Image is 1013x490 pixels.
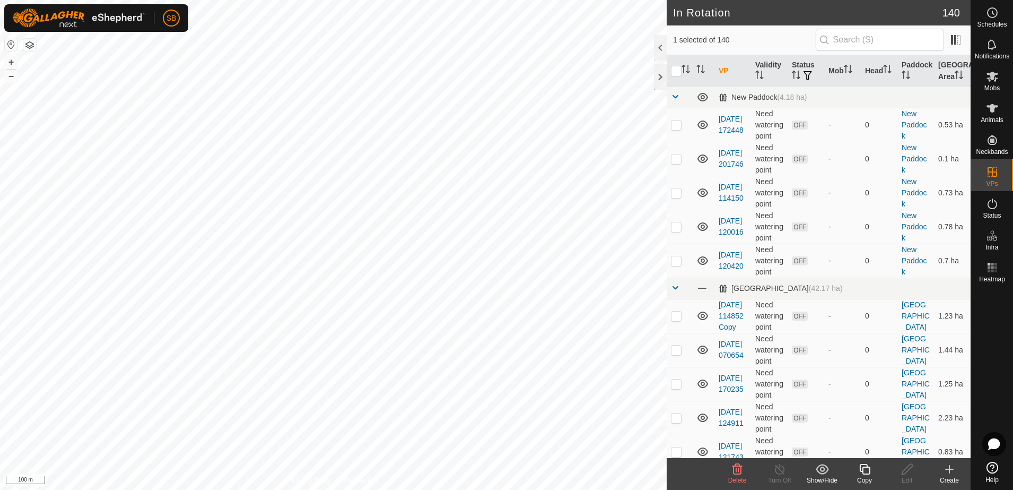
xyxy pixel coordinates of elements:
[719,183,744,202] a: [DATE] 114150
[902,211,927,242] a: New Paddock
[934,435,971,469] td: 0.83 ha
[971,458,1013,487] a: Help
[792,188,808,197] span: OFF
[861,299,897,333] td: 0
[934,244,971,278] td: 0.7 ha
[984,85,1000,91] span: Mobs
[344,476,375,486] a: Contact Us
[719,217,744,236] a: [DATE] 120016
[861,55,897,87] th: Head
[792,312,808,321] span: OFF
[861,210,897,244] td: 0
[801,476,843,485] div: Show/Hide
[928,476,971,485] div: Create
[934,299,971,333] td: 1.23 ha
[792,121,808,130] span: OFF
[751,108,788,142] td: Need watering point
[792,154,808,164] span: OFF
[751,299,788,333] td: Need watering point
[934,176,971,210] td: 0.73 ha
[861,108,897,142] td: 0
[934,55,971,87] th: [GEOGRAPHIC_DATA] Area
[934,401,971,435] td: 2.23 ha
[975,53,1009,59] span: Notifications
[788,55,824,87] th: Status
[23,39,36,51] button: Map Layers
[682,66,690,75] p-sorticon: Activate to sort
[828,379,857,390] div: -
[751,401,788,435] td: Need watering point
[843,476,886,485] div: Copy
[816,29,944,51] input: Search (S)
[824,55,861,87] th: Mob
[167,13,177,24] span: SB
[902,334,930,365] a: [GEOGRAPHIC_DATA]
[861,401,897,435] td: 0
[897,55,934,87] th: Paddock
[728,477,747,484] span: Delete
[955,72,963,81] p-sorticon: Activate to sort
[828,412,857,424] div: -
[861,333,897,367] td: 0
[902,177,927,208] a: New Paddock
[792,380,808,389] span: OFF
[902,109,927,140] a: New Paddock
[986,180,998,187] span: VPs
[719,93,807,102] div: New Paddock
[792,448,808,457] span: OFF
[719,284,843,293] div: [GEOGRAPHIC_DATA]
[5,56,18,68] button: +
[719,442,744,461] a: [DATE] 121743
[673,35,816,46] span: 1 selected of 140
[861,244,897,278] td: 0
[719,251,744,270] a: [DATE] 120420
[902,436,930,467] a: [GEOGRAPHIC_DATA]
[751,55,788,87] th: Validity
[861,367,897,401] td: 0
[719,374,744,393] a: [DATE] 170235
[828,446,857,458] div: -
[883,66,892,75] p-sorticon: Activate to sort
[5,70,18,82] button: –
[934,142,971,176] td: 0.1 ha
[861,176,897,210] td: 0
[902,300,930,331] a: [GEOGRAPHIC_DATA]
[983,212,1001,219] span: Status
[985,477,999,483] span: Help
[719,408,744,427] a: [DATE] 124911
[828,187,857,199] div: -
[902,402,930,433] a: [GEOGRAPHIC_DATA]
[5,38,18,51] button: Reset Map
[828,345,857,356] div: -
[673,6,942,19] h2: In Rotation
[979,276,1005,282] span: Heatmap
[13,8,145,28] img: Gallagher Logo
[792,414,808,423] span: OFF
[828,255,857,267] div: -
[291,476,331,486] a: Privacy Policy
[751,333,788,367] td: Need watering point
[758,476,801,485] div: Turn Off
[902,245,927,276] a: New Paddock
[751,142,788,176] td: Need watering point
[902,72,910,81] p-sorticon: Activate to sort
[934,333,971,367] td: 1.44 ha
[751,244,788,278] td: Need watering point
[792,222,808,231] span: OFF
[751,435,788,469] td: Need watering point
[751,367,788,401] td: Need watering point
[828,221,857,233] div: -
[809,284,843,293] span: (42.17 ha)
[844,66,852,75] p-sorticon: Activate to sort
[828,311,857,322] div: -
[934,108,971,142] td: 0.53 ha
[751,176,788,210] td: Need watering point
[828,119,857,131] div: -
[714,55,751,87] th: VP
[902,368,930,399] a: [GEOGRAPHIC_DATA]
[828,153,857,165] div: -
[792,72,800,81] p-sorticon: Activate to sort
[902,143,927,174] a: New Paddock
[977,21,1007,28] span: Schedules
[861,435,897,469] td: 0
